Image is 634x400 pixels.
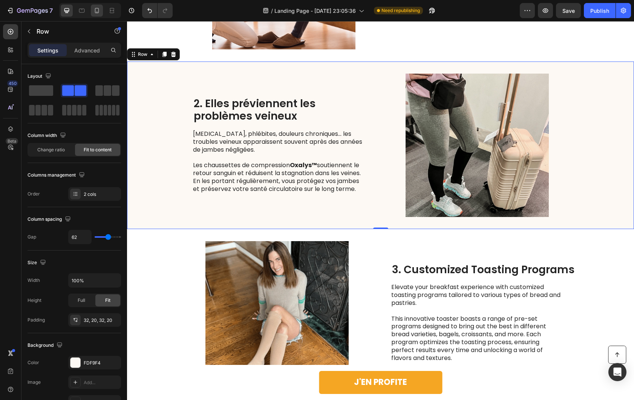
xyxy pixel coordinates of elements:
button: Save [556,3,581,18]
p: This innovative toaster boasts a range of pre-set programs designed to bring out the best in diff... [264,294,433,341]
span: Change ratio [37,146,65,153]
div: 32, 20, 32, 20 [84,317,119,324]
span: Full [78,297,85,304]
iframe: Design area [127,21,634,400]
div: Background [28,340,64,351]
div: Rich Text Editor. Editing area: main [66,108,236,172]
div: Size [28,258,47,268]
div: Width [28,277,40,284]
div: Columns management [28,170,86,180]
p: Les chaussettes de compression soutiennent le retour sanguin et réduisent la stagnation dans les ... [66,140,235,172]
p: [MEDICAL_DATA], phlébites, douleurs chroniques… les troubles veineux apparaissent souvent après d... [66,109,235,132]
strong: Oxalys™ [163,140,190,148]
span: Fit [105,297,110,304]
div: Order [28,191,40,197]
div: 2 cols [84,191,119,198]
button: Publish [584,3,616,18]
span: Save [562,8,575,14]
div: Padding [28,317,45,323]
div: Gap [28,234,36,240]
p: Settings [37,46,58,54]
img: gempages_586035941169169181-13cd5efc-34e4-48f9-860b-2920c6132b14.webp [259,52,441,196]
div: Publish [590,7,609,15]
div: Layout [28,71,53,82]
a: J'EN PROFITE [192,350,315,373]
div: Beta [6,138,18,144]
span: / [271,7,273,15]
div: Column width [28,131,67,141]
h2: Rich Text Editor. Editing area: main [66,75,236,102]
div: Color [28,359,39,366]
div: Image [28,379,41,386]
p: J'EN PROFITE [227,356,280,367]
p: Advanced [74,46,100,54]
span: Fit to content [84,146,112,153]
button: 7 [3,3,56,18]
input: Auto [69,274,121,287]
p: 7 [49,6,53,15]
div: Undo/Redo [142,3,173,18]
input: Auto [69,230,91,244]
img: gempages_586035941169169181-2b9d0108-8ce2-4d39-9350-010ec2f85f58.webp [59,220,241,363]
p: 2. Elles préviennent les problèmes veineux [67,76,235,102]
div: Row [9,30,22,37]
div: Open Intercom Messenger [608,363,626,381]
div: Column spacing [28,214,72,225]
h2: 3. Customized Toasting Programs [264,242,448,256]
div: Height [28,297,41,304]
span: Need republishing [381,7,420,14]
div: Add... [84,379,119,386]
div: 450 [7,80,18,86]
div: FDF9F4 [84,360,119,366]
p: Elevate your breakfast experience with customized toasting programs tailored to various types of ... [264,262,433,286]
span: Landing Page - [DATE] 23:05:36 [274,7,356,15]
p: Row [37,27,101,36]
